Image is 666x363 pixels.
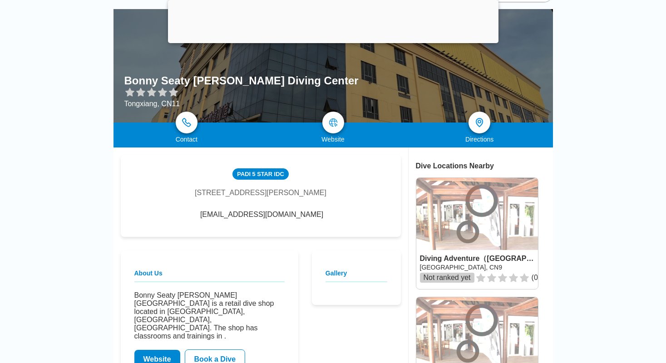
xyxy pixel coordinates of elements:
img: map [329,118,338,127]
div: Directions [406,136,553,143]
span: [EMAIL_ADDRESS][DOMAIN_NAME] [200,211,323,219]
h2: About Us [134,270,285,282]
img: directions [474,117,485,128]
div: Tongxiang, CN11 [124,100,359,108]
img: phone [182,118,191,127]
a: directions [469,112,490,133]
p: Bonny Seaty [PERSON_NAME][GEOGRAPHIC_DATA] is a retail dive shop located in [GEOGRAPHIC_DATA], [G... [134,291,285,340]
div: Contact [113,136,260,143]
div: PADI 5 Star IDC [232,168,288,180]
h1: Bonny Seaty [PERSON_NAME] Diving Center [124,74,359,87]
div: Website [260,136,406,143]
h2: Gallery [326,270,387,282]
div: Dive Locations Nearby [416,162,553,170]
div: [STREET_ADDRESS][PERSON_NAME] [195,189,326,197]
